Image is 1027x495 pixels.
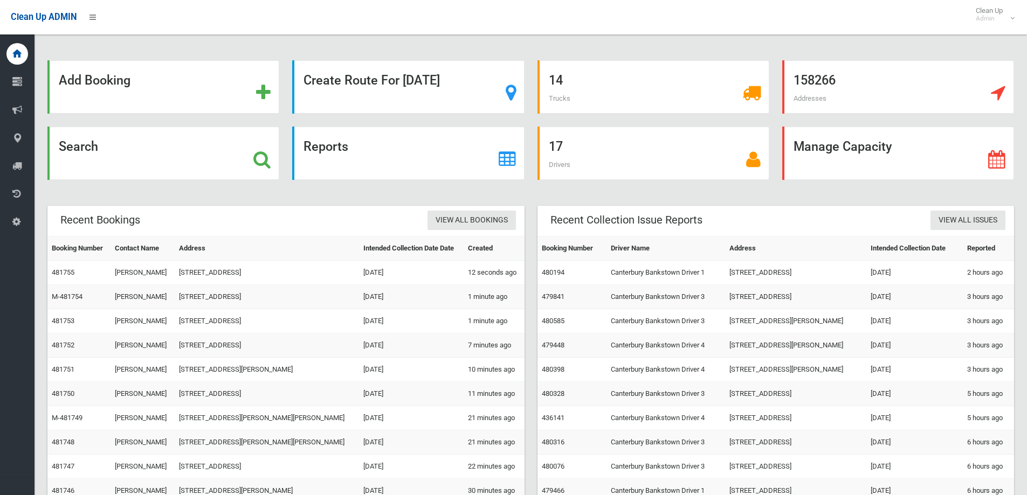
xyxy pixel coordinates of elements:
[52,365,74,373] a: 481751
[542,462,564,470] a: 480076
[794,139,892,154] strong: Manage Capacity
[47,210,153,231] header: Recent Bookings
[537,236,606,261] th: Booking Number
[111,358,174,382] td: [PERSON_NAME]
[606,261,725,285] td: Canterbury Bankstown Driver 1
[359,430,464,455] td: [DATE]
[725,309,866,333] td: [STREET_ADDRESS][PERSON_NAME]
[963,285,1014,309] td: 3 hours ago
[542,438,564,446] a: 480316
[542,341,564,349] a: 479448
[175,358,359,382] td: [STREET_ADDRESS][PERSON_NAME]
[59,73,130,88] strong: Add Booking
[47,60,279,114] a: Add Booking
[963,236,1014,261] th: Reported
[782,60,1014,114] a: 158266 Addresses
[52,486,74,494] a: 481746
[725,261,866,285] td: [STREET_ADDRESS]
[866,382,963,406] td: [DATE]
[537,127,769,180] a: 17 Drivers
[175,261,359,285] td: [STREET_ADDRESS]
[606,455,725,479] td: Canterbury Bankstown Driver 3
[606,236,725,261] th: Driver Name
[542,389,564,398] a: 480328
[111,455,174,479] td: [PERSON_NAME]
[111,430,174,455] td: [PERSON_NAME]
[549,139,563,154] strong: 17
[725,236,866,261] th: Address
[464,406,524,430] td: 21 minutes ago
[59,139,98,154] strong: Search
[866,309,963,333] td: [DATE]
[464,285,524,309] td: 1 minute ago
[866,285,963,309] td: [DATE]
[866,333,963,358] td: [DATE]
[725,455,866,479] td: [STREET_ADDRESS]
[175,455,359,479] td: [STREET_ADDRESS]
[542,292,564,301] a: 479841
[47,236,111,261] th: Booking Number
[866,358,963,382] td: [DATE]
[794,94,826,102] span: Addresses
[549,73,563,88] strong: 14
[606,406,725,430] td: Canterbury Bankstown Driver 4
[359,406,464,430] td: [DATE]
[542,486,564,494] a: 479466
[963,358,1014,382] td: 3 hours ago
[292,60,524,114] a: Create Route For [DATE]
[725,406,866,430] td: [STREET_ADDRESS]
[725,382,866,406] td: [STREET_ADDRESS]
[725,333,866,358] td: [STREET_ADDRESS][PERSON_NAME]
[725,430,866,455] td: [STREET_ADDRESS]
[963,430,1014,455] td: 6 hours ago
[111,309,174,333] td: [PERSON_NAME]
[930,211,1005,231] a: View All Issues
[11,12,77,22] span: Clean Up ADMIN
[175,285,359,309] td: [STREET_ADDRESS]
[175,382,359,406] td: [STREET_ADDRESS]
[542,414,564,422] a: 436141
[111,333,174,358] td: [PERSON_NAME]
[970,6,1014,23] span: Clean Up
[866,261,963,285] td: [DATE]
[606,309,725,333] td: Canterbury Bankstown Driver 3
[606,333,725,358] td: Canterbury Bankstown Driver 4
[464,358,524,382] td: 10 minutes ago
[428,211,516,231] a: View All Bookings
[782,127,1014,180] a: Manage Capacity
[542,268,564,276] a: 480194
[47,127,279,180] a: Search
[359,285,464,309] td: [DATE]
[175,430,359,455] td: [STREET_ADDRESS][PERSON_NAME][PERSON_NAME]
[606,285,725,309] td: Canterbury Bankstown Driver 3
[606,430,725,455] td: Canterbury Bankstown Driver 3
[52,317,74,325] a: 481753
[866,236,963,261] th: Intended Collection Date
[359,236,464,261] th: Intended Collection Date Date
[794,73,836,88] strong: 158266
[963,455,1014,479] td: 6 hours ago
[866,455,963,479] td: [DATE]
[359,309,464,333] td: [DATE]
[464,236,524,261] th: Created
[976,15,1003,23] small: Admin
[52,292,82,301] a: M-481754
[304,73,440,88] strong: Create Route For [DATE]
[866,430,963,455] td: [DATE]
[866,406,963,430] td: [DATE]
[464,430,524,455] td: 21 minutes ago
[111,382,174,406] td: [PERSON_NAME]
[549,161,570,169] span: Drivers
[359,261,464,285] td: [DATE]
[52,341,74,349] a: 481752
[606,358,725,382] td: Canterbury Bankstown Driver 4
[52,268,74,276] a: 481755
[963,382,1014,406] td: 5 hours ago
[111,285,174,309] td: [PERSON_NAME]
[111,261,174,285] td: [PERSON_NAME]
[542,365,564,373] a: 480398
[175,309,359,333] td: [STREET_ADDRESS]
[606,382,725,406] td: Canterbury Bankstown Driver 3
[542,317,564,325] a: 480585
[175,333,359,358] td: [STREET_ADDRESS]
